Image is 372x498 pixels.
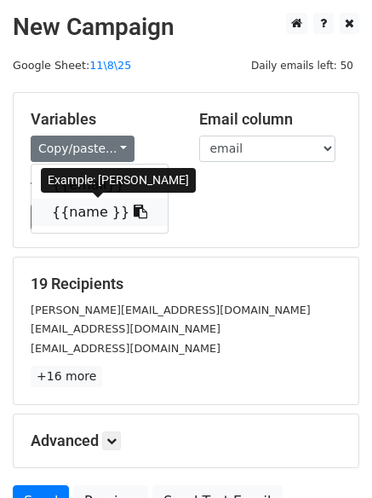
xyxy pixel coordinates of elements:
h5: Advanced [31,431,341,450]
div: Example: [PERSON_NAME] [41,168,196,193]
a: +16 more [31,366,102,387]
small: [EMAIL_ADDRESS][DOMAIN_NAME] [31,342,220,355]
h5: Email column [199,110,342,129]
a: {{email}} [31,171,168,199]
small: [PERSON_NAME][EMAIL_ADDRESS][DOMAIN_NAME] [31,304,311,316]
iframe: Chat Widget [287,416,372,498]
a: {{name }} [31,199,168,226]
h2: New Campaign [13,13,359,42]
a: Daily emails left: 50 [245,59,359,72]
span: Daily emails left: 50 [245,56,359,75]
h5: Variables [31,110,174,129]
small: Google Sheet: [13,59,131,72]
a: 11\8\25 [89,59,131,72]
small: [EMAIL_ADDRESS][DOMAIN_NAME] [31,322,220,335]
a: Copy/paste... [31,136,134,162]
h5: 19 Recipients [31,275,341,293]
